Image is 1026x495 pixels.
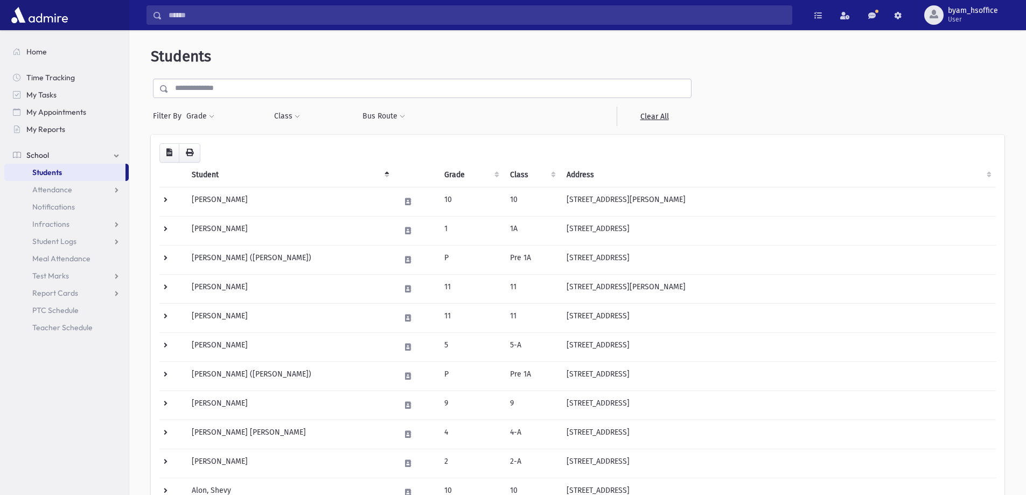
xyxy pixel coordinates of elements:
[26,150,49,160] span: School
[4,181,129,198] a: Attendance
[560,245,996,274] td: [STREET_ADDRESS]
[504,420,560,449] td: 4-A
[560,216,996,245] td: [STREET_ADDRESS]
[948,15,998,24] span: User
[26,107,86,117] span: My Appointments
[504,245,560,274] td: Pre 1A
[438,274,504,303] td: 11
[274,107,301,126] button: Class
[4,284,129,302] a: Report Cards
[560,332,996,361] td: [STREET_ADDRESS]
[504,361,560,391] td: Pre 1A
[179,143,200,163] button: Print
[438,420,504,449] td: 4
[186,107,215,126] button: Grade
[9,4,71,26] img: AdmirePro
[504,274,560,303] td: 11
[4,198,129,215] a: Notifications
[26,73,75,82] span: Time Tracking
[185,245,394,274] td: [PERSON_NAME] ([PERSON_NAME])
[185,216,394,245] td: [PERSON_NAME]
[4,86,129,103] a: My Tasks
[4,319,129,336] a: Teacher Schedule
[4,250,129,267] a: Meal Attendance
[438,187,504,216] td: 10
[4,103,129,121] a: My Appointments
[438,303,504,332] td: 11
[185,420,394,449] td: [PERSON_NAME] [PERSON_NAME]
[617,107,692,126] a: Clear All
[185,303,394,332] td: [PERSON_NAME]
[26,124,65,134] span: My Reports
[151,47,211,65] span: Students
[32,305,79,315] span: PTC Schedule
[504,449,560,478] td: 2-A
[162,5,792,25] input: Search
[32,185,72,194] span: Attendance
[438,332,504,361] td: 5
[438,245,504,274] td: P
[185,187,394,216] td: [PERSON_NAME]
[26,47,47,57] span: Home
[504,391,560,420] td: 9
[438,391,504,420] td: 9
[504,216,560,245] td: 1A
[4,233,129,250] a: Student Logs
[185,361,394,391] td: [PERSON_NAME] ([PERSON_NAME])
[4,69,129,86] a: Time Tracking
[560,420,996,449] td: [STREET_ADDRESS]
[560,303,996,332] td: [STREET_ADDRESS]
[948,6,998,15] span: byam_hsoffice
[4,43,129,60] a: Home
[32,254,90,263] span: Meal Attendance
[4,215,129,233] a: Infractions
[4,267,129,284] a: Test Marks
[185,163,394,187] th: Student: activate to sort column descending
[32,271,69,281] span: Test Marks
[185,391,394,420] td: [PERSON_NAME]
[4,302,129,319] a: PTC Schedule
[560,449,996,478] td: [STREET_ADDRESS]
[32,168,62,177] span: Students
[32,219,69,229] span: Infractions
[438,163,504,187] th: Grade: activate to sort column ascending
[504,303,560,332] td: 11
[438,216,504,245] td: 1
[185,332,394,361] td: [PERSON_NAME]
[438,361,504,391] td: P
[32,323,93,332] span: Teacher Schedule
[560,163,996,187] th: Address: activate to sort column ascending
[26,90,57,100] span: My Tasks
[4,121,129,138] a: My Reports
[185,274,394,303] td: [PERSON_NAME]
[560,361,996,391] td: [STREET_ADDRESS]
[504,332,560,361] td: 5-A
[560,274,996,303] td: [STREET_ADDRESS][PERSON_NAME]
[560,187,996,216] td: [STREET_ADDRESS][PERSON_NAME]
[159,143,179,163] button: CSV
[153,110,186,122] span: Filter By
[504,187,560,216] td: 10
[32,236,76,246] span: Student Logs
[4,164,125,181] a: Students
[185,449,394,478] td: [PERSON_NAME]
[32,288,78,298] span: Report Cards
[438,449,504,478] td: 2
[560,391,996,420] td: [STREET_ADDRESS]
[32,202,75,212] span: Notifications
[4,147,129,164] a: School
[504,163,560,187] th: Class: activate to sort column ascending
[362,107,406,126] button: Bus Route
